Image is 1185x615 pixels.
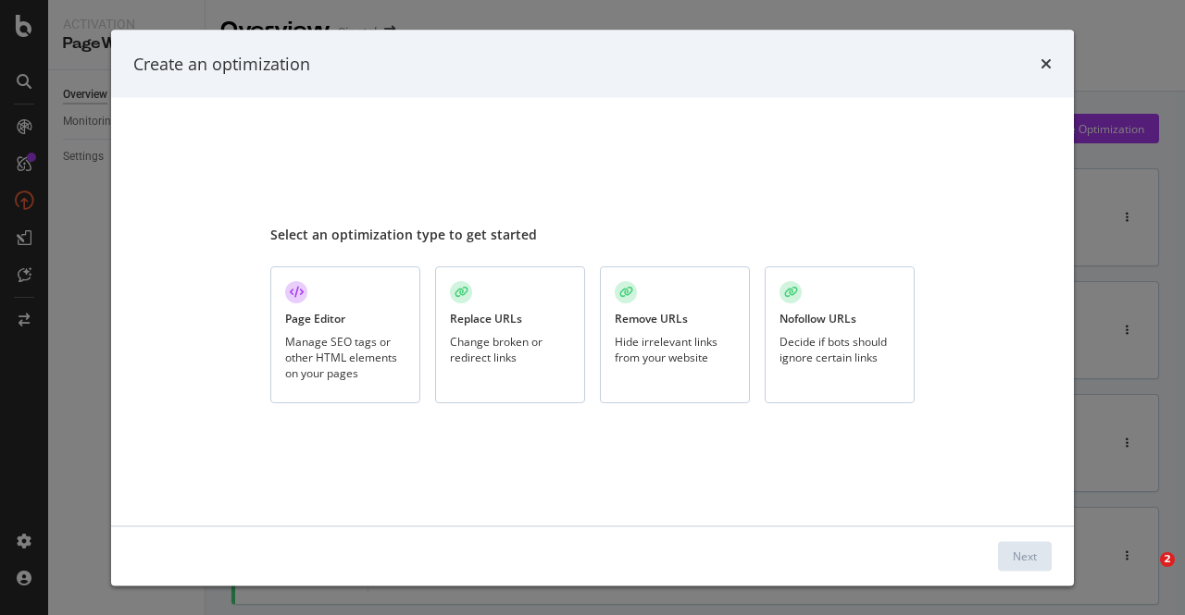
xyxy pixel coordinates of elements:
[1160,552,1175,567] span: 2
[780,334,900,365] div: Decide if bots should ignore certain links
[111,30,1074,585] div: modal
[133,52,310,76] div: Create an optimization
[1013,547,1037,563] div: Next
[285,334,405,381] div: Manage SEO tags or other HTML elements on your pages
[998,541,1052,571] button: Next
[615,310,688,326] div: Remove URLs
[285,310,345,326] div: Page Editor
[780,310,856,326] div: Nofollow URLs
[270,225,915,243] div: Select an optimization type to get started
[450,334,570,365] div: Change broken or redirect links
[450,310,522,326] div: Replace URLs
[615,334,735,365] div: Hide irrelevant links from your website
[1041,52,1052,76] div: times
[1122,552,1166,597] iframe: Intercom live chat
